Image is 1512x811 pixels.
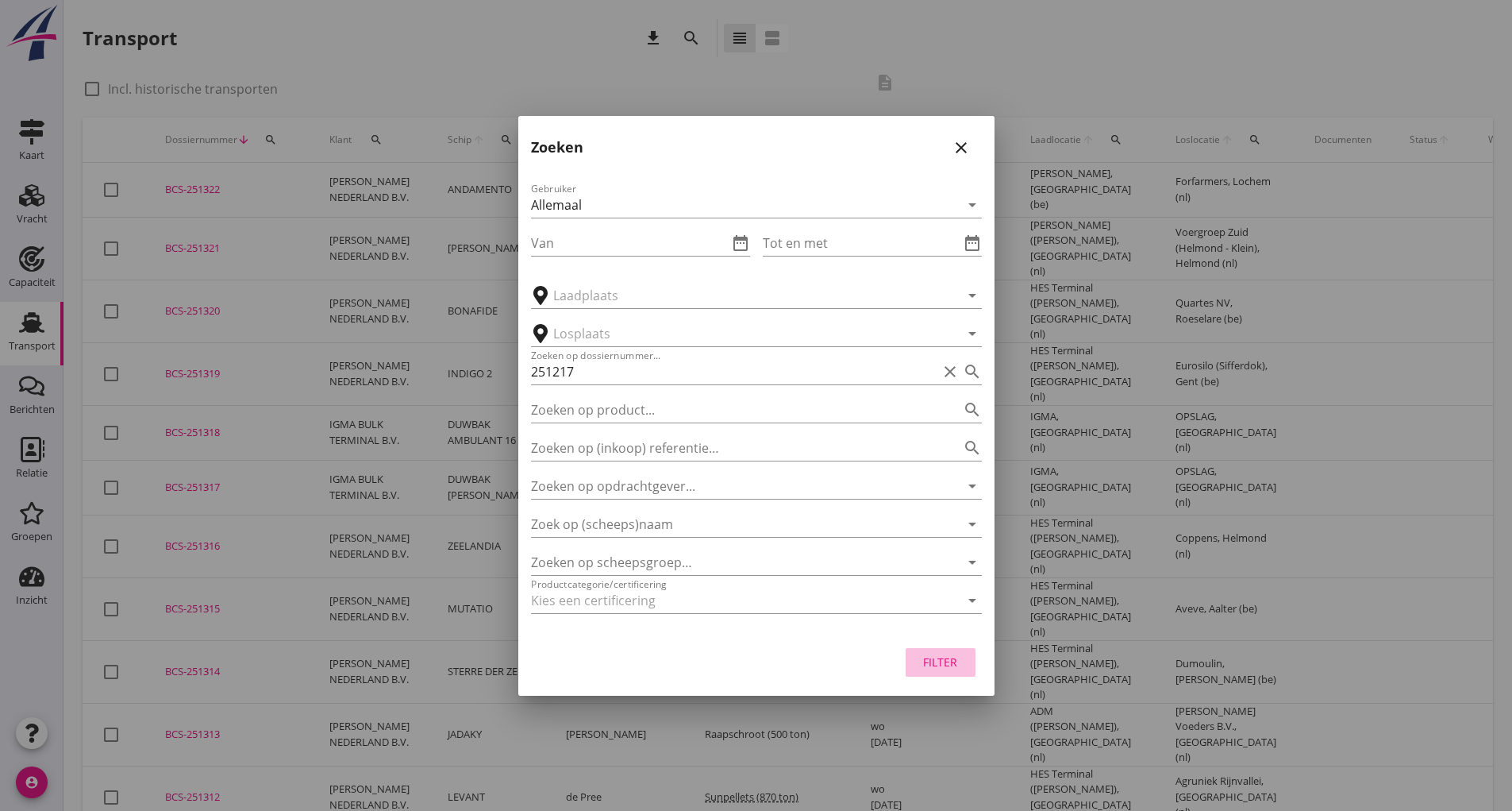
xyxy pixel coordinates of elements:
[963,515,982,534] i: arrow_drop_down
[531,230,728,256] input: Van
[731,234,750,253] i: date_range
[531,473,937,499] input: Zoeken op opdrachtgever...
[963,195,982,214] i: arrow_drop_down
[531,397,937,423] input: Zoeken op product...
[963,362,982,381] i: search
[531,137,583,158] h2: Zoeken
[963,324,982,343] i: arrow_drop_down
[963,553,982,572] i: arrow_drop_down
[553,321,937,346] input: Losplaats
[906,648,975,677] button: Filter
[963,400,982,419] i: search
[963,477,982,496] i: arrow_drop_down
[963,286,982,305] i: arrow_drop_down
[531,435,937,461] input: Zoeken op (inkoop) referentie…
[531,359,937,384] input: Zoeken op dossiernummer...
[963,591,982,610] i: arrow_drop_down
[918,654,963,670] div: Filter
[531,512,937,537] input: Zoek op (scheeps)naam
[963,234,982,253] i: date_range
[553,283,937,308] input: Laadplaats
[531,198,582,212] div: Allemaal
[763,230,960,256] input: Tot en met
[941,362,960,381] i: clear
[963,438,982,458] i: search
[952,138,971,157] i: close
